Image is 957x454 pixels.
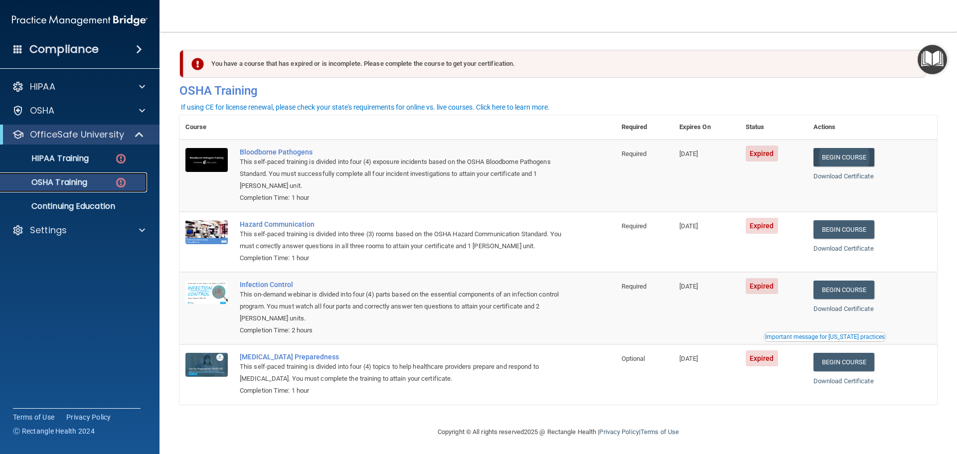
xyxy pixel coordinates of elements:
a: Bloodborne Pathogens [240,148,566,156]
a: HIPAA [12,81,145,93]
a: Begin Course [813,220,874,239]
p: OfficeSafe University [30,129,124,141]
div: Completion Time: 1 hour [240,385,566,397]
a: Begin Course [813,353,874,371]
span: [DATE] [679,150,698,157]
h4: Compliance [29,42,99,56]
span: Expired [746,218,778,234]
div: This on-demand webinar is divided into four (4) parts based on the essential components of an inf... [240,289,566,324]
a: Infection Control [240,281,566,289]
span: [DATE] [679,355,698,362]
a: Begin Course [813,148,874,166]
p: Settings [30,224,67,236]
p: OSHA Training [6,177,87,187]
div: This self-paced training is divided into four (4) exposure incidents based on the OSHA Bloodborne... [240,156,566,192]
th: Expires On [673,115,740,140]
span: Ⓒ Rectangle Health 2024 [13,426,95,436]
h4: OSHA Training [179,84,937,98]
span: [DATE] [679,283,698,290]
p: HIPAA [30,81,55,93]
a: Settings [12,224,145,236]
span: Expired [746,350,778,366]
p: Continuing Education [6,201,143,211]
div: Important message for [US_STATE] practices [765,334,885,340]
th: Actions [807,115,937,140]
div: Copyright © All rights reserved 2025 @ Rectangle Health | | [376,416,740,448]
a: Privacy Policy [66,412,111,422]
span: Optional [622,355,645,362]
a: OfficeSafe University [12,129,145,141]
div: Completion Time: 1 hour [240,192,566,204]
div: Completion Time: 1 hour [240,252,566,264]
span: Expired [746,146,778,161]
img: exclamation-circle-solid-danger.72ef9ffc.png [191,58,204,70]
span: Required [622,150,647,157]
a: Hazard Communication [240,220,566,228]
p: OSHA [30,105,55,117]
img: danger-circle.6113f641.png [115,176,127,189]
div: This self-paced training is divided into four (4) topics to help healthcare providers prepare and... [240,361,566,385]
th: Course [179,115,234,140]
span: [DATE] [679,222,698,230]
img: danger-circle.6113f641.png [115,152,127,165]
span: Expired [746,278,778,294]
a: Terms of Use [640,428,679,436]
a: Download Certificate [813,377,874,385]
div: This self-paced training is divided into three (3) rooms based on the OSHA Hazard Communication S... [240,228,566,252]
iframe: Drift Widget Chat Controller [785,383,945,423]
a: Terms of Use [13,412,54,422]
a: [MEDICAL_DATA] Preparedness [240,353,566,361]
a: Privacy Policy [599,428,638,436]
div: If using CE for license renewal, please check your state's requirements for online vs. live cours... [181,104,550,111]
th: Status [740,115,807,140]
div: You have a course that has expired or is incomplete. Please complete the course to get your certi... [183,50,926,78]
div: Completion Time: 2 hours [240,324,566,336]
button: Read this if you are a dental practitioner in the state of CA [764,332,886,342]
a: OSHA [12,105,145,117]
span: Required [622,222,647,230]
button: Open Resource Center [918,45,947,74]
th: Required [616,115,673,140]
img: PMB logo [12,10,148,30]
span: Required [622,283,647,290]
a: Download Certificate [813,305,874,312]
p: HIPAA Training [6,153,89,163]
button: If using CE for license renewal, please check your state's requirements for online vs. live cours... [179,102,551,112]
a: Download Certificate [813,245,874,252]
a: Download Certificate [813,172,874,180]
a: Begin Course [813,281,874,299]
